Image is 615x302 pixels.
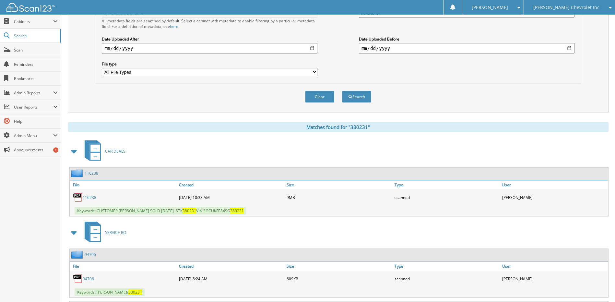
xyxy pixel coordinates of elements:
[53,147,58,153] div: 1
[501,262,608,271] a: User
[305,91,334,103] button: Clear
[393,191,501,204] div: scanned
[70,262,177,271] a: File
[83,195,96,200] a: 116238
[14,47,58,53] span: Scan
[6,3,55,12] img: scan123-logo-white.svg
[71,250,85,259] img: folder2.png
[105,230,126,235] span: SERVICE RO
[75,288,145,296] span: Keywords: [PERSON_NAME]/
[14,147,58,153] span: Announcements
[359,36,574,42] label: Date Uploaded Before
[73,192,83,202] img: PDF.png
[170,24,178,29] a: here
[14,90,53,96] span: Admin Reports
[81,220,126,245] a: SERVICE RO
[501,191,608,204] div: [PERSON_NAME]
[14,19,53,24] span: Cabinets
[177,262,285,271] a: Created
[177,272,285,285] div: [DATE] 8:24 AM
[102,18,317,29] div: All metadata fields are searched by default. Select a cabinet with metadata to enable filtering b...
[359,43,574,53] input: end
[342,91,371,103] button: Search
[393,180,501,189] a: Type
[285,262,393,271] a: Size
[81,138,125,164] a: CAR DEALS
[14,62,58,67] span: Reminders
[70,180,177,189] a: File
[14,33,57,39] span: Search
[393,262,501,271] a: Type
[285,272,393,285] div: 609KB
[128,289,142,295] span: 380231
[14,119,58,124] span: Help
[177,191,285,204] div: [DATE] 10:33 AM
[285,180,393,189] a: Size
[14,133,53,138] span: Admin Menu
[83,276,94,282] a: 94706
[183,208,196,214] span: 380231
[393,272,501,285] div: scanned
[177,180,285,189] a: Created
[472,6,508,9] span: [PERSON_NAME]
[14,76,58,81] span: Bookmarks
[230,208,244,214] span: 380231
[285,191,393,204] div: 9MB
[71,169,85,177] img: folder2.png
[68,122,609,132] div: Matches found for "380231"
[102,36,317,42] label: Date Uploaded After
[73,274,83,284] img: PDF.png
[105,148,125,154] span: CAR DEALS
[85,252,96,257] a: 94706
[85,170,98,176] a: 116238
[75,207,246,215] span: Keywords: CUSTOMER [PERSON_NAME] SOLD [DATE]. STK VIN 3GCUKFE84SG
[533,6,599,9] span: [PERSON_NAME] Chevrolet Inc
[14,104,53,110] span: User Reports
[102,61,317,67] label: File type
[501,272,608,285] div: [PERSON_NAME]
[102,43,317,53] input: start
[501,180,608,189] a: User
